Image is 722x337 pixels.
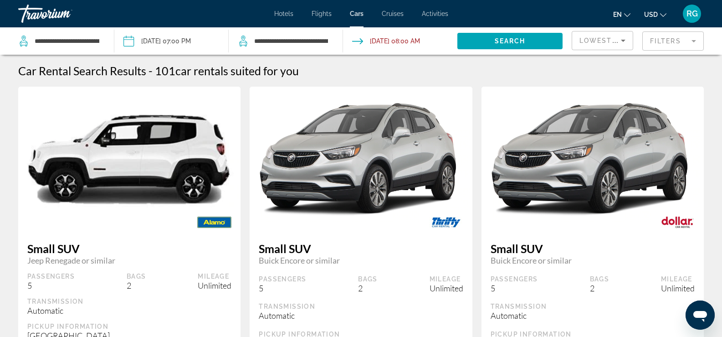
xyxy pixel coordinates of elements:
[27,242,231,255] span: Small SUV
[642,31,704,51] button: Filter
[686,301,715,330] iframe: Button to launch messaging window
[579,37,638,44] span: Lowest Price
[259,275,306,283] div: Passengers
[430,275,463,283] div: Mileage
[18,2,109,26] a: Travorium
[491,283,538,293] div: 5
[259,255,463,265] span: Buick Encore or similar
[123,27,191,55] button: Pickup date: Sep 26, 2025 07:00 PM
[350,10,364,17] a: Cars
[686,9,698,18] span: RG
[457,33,563,49] button: Search
[18,64,146,78] h1: Car Rental Search Results
[198,280,231,290] div: Unlimited
[155,64,299,78] h2: 101
[422,10,448,17] a: Activities
[644,11,658,18] span: USD
[352,27,420,55] button: Drop-off date: Sep 29, 2025 08:00 AM
[259,311,463,321] div: Automatic
[651,212,704,233] img: DOLLAR
[358,275,378,283] div: Bags
[188,212,241,233] img: ALAMO
[175,64,299,78] span: car rentals suited for you
[148,64,153,78] span: -
[644,8,666,21] button: Change currency
[491,275,538,283] div: Passengers
[27,280,75,290] div: 5
[27,255,231,265] span: Jeep Renegade or similar
[481,97,704,223] img: primary.png
[661,275,695,283] div: Mileage
[259,283,306,293] div: 5
[27,306,231,316] div: Automatic
[420,212,472,233] img: THRIFTY
[495,37,526,45] span: Search
[259,242,463,255] span: Small SUV
[491,302,695,311] div: Transmission
[613,8,630,21] button: Change language
[680,4,704,23] button: User Menu
[27,322,231,331] div: Pickup Information
[27,297,231,306] div: Transmission
[382,10,404,17] a: Cruises
[27,272,75,280] div: Passengers
[312,10,332,17] a: Flights
[358,283,378,293] div: 2
[491,242,695,255] span: Small SUV
[579,35,625,46] mat-select: Sort by
[590,275,609,283] div: Bags
[127,280,146,290] div: 2
[661,283,695,293] div: Unlimited
[613,11,622,18] span: en
[127,272,146,280] div: Bags
[590,283,609,293] div: 2
[250,97,472,223] img: primary.png
[491,311,695,321] div: Automatic
[491,255,695,265] span: Buick Encore or similar
[430,283,463,293] div: Unlimited
[198,272,231,280] div: Mileage
[18,110,241,209] img: primary.png
[274,10,293,17] a: Hotels
[259,302,463,311] div: Transmission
